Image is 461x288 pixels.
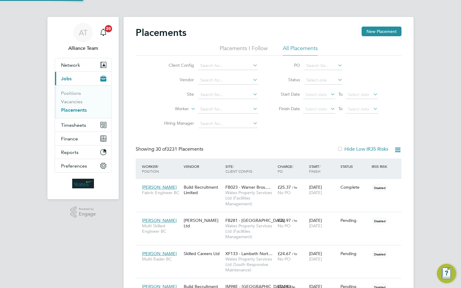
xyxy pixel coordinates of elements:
[159,91,194,97] label: Site
[308,181,339,198] div: [DATE]
[308,161,339,177] div: Start
[224,161,276,177] div: Site
[292,251,297,256] span: / hr
[372,217,388,225] span: Disabled
[142,190,181,195] span: Fabric Engineer BC
[309,223,322,229] span: [DATE]
[225,184,270,190] span: FB023 - Warner Bros.…
[372,184,388,192] span: Disabled
[55,23,111,52] a: ATAlliance Team
[61,163,87,169] span: Preferences
[55,85,111,118] div: Jobs
[278,190,291,195] span: No PO
[79,29,88,37] span: AT
[309,190,322,195] span: [DATE]
[61,62,80,68] span: Network
[340,184,369,190] div: Complete
[140,214,401,219] a: [PERSON_NAME]Multi Skilled Engineer BC[PERSON_NAME] LtdFB281 - [GEOGRAPHIC_DATA]Wates Property Se...
[156,146,203,152] span: 3231 Placements
[159,120,194,126] label: Hiring Manager
[159,62,194,68] label: Client Config
[182,181,224,198] div: Build Recruitment Limited
[140,181,401,186] a: [PERSON_NAME]Fabric Engineer BCBuild Recruitment LimitedFB023 - Warner Bros.…Wates Property Servi...
[55,159,111,172] button: Preferences
[278,251,291,256] span: £24.67
[304,76,343,85] input: Select one
[140,248,401,253] a: [PERSON_NAME]Multi-Trader BCSkilled Careers LtdXF133 - Lambeth Nort…Wates Property Services Ltd (...
[278,256,291,262] span: No PO
[55,118,111,132] button: Timesheets
[198,120,258,128] input: Search for...
[159,77,194,82] label: Vendor
[278,184,291,190] span: £25.37
[278,164,293,174] span: / PO
[292,218,297,223] span: / hr
[154,106,189,112] label: Worker
[61,149,79,155] span: Reports
[55,146,111,159] button: Reports
[220,45,268,56] li: Placements I Follow
[142,184,177,190] span: [PERSON_NAME]
[225,256,275,273] span: Wates Property Services Ltd (South Responsive Maintenance)
[55,58,111,72] button: Network
[198,105,258,114] input: Search for...
[182,215,224,232] div: [PERSON_NAME] Ltd
[142,223,181,234] span: Multi Skilled Engineer BC
[304,62,343,70] input: Search for...
[61,99,82,104] a: Vacancies
[225,223,275,240] span: Wates Property Services Ltd (Facilities Management)
[142,256,181,262] span: Multi-Trader BC
[198,62,258,70] input: Search for...
[309,256,322,262] span: [DATE]
[276,161,308,177] div: Charge
[156,146,166,152] span: 30 of
[79,212,96,217] span: Engage
[370,161,391,172] div: IR35 Risk
[55,72,111,85] button: Jobs
[225,218,285,223] span: FB281 - [GEOGRAPHIC_DATA]
[273,77,300,82] label: Status
[61,136,78,142] span: Finance
[136,27,186,39] h2: Placements
[140,280,401,286] a: [PERSON_NAME]Site Manager WCBuild Recruitment LimitedIM98E - [GEOGRAPHIC_DATA] Kit…Wates Property...
[142,251,177,256] span: [PERSON_NAME]
[273,106,300,111] label: Finish Date
[273,91,300,97] label: Start Date
[273,62,300,68] label: PO
[362,27,401,36] button: New Placement
[198,76,258,85] input: Search for...
[182,161,224,172] div: Vendor
[198,91,258,99] input: Search for...
[339,161,370,172] div: Status
[225,190,275,206] span: Wates Property Services Ltd (Facilities Management)
[72,179,94,188] img: wates-logo-retina.png
[47,17,119,199] nav: Main navigation
[292,185,297,190] span: / hr
[61,76,72,82] span: Jobs
[142,218,177,223] span: [PERSON_NAME]
[348,106,369,112] span: Select date
[97,23,109,42] a: 20
[309,164,321,174] span: / Finish
[70,206,96,218] a: Powered byEngage
[278,218,291,223] span: £22.97
[278,223,291,229] span: No PO
[79,206,96,212] span: Powered by
[55,132,111,145] button: Finance
[142,164,159,174] span: / Position
[340,218,369,223] div: Pending
[308,215,339,232] div: [DATE]
[225,251,272,256] span: XF133 - Lambeth Nort…
[283,45,318,56] li: All Placements
[136,146,205,152] div: Showing
[140,161,182,177] div: Worker
[372,250,388,258] span: Disabled
[61,90,81,96] a: Positions
[55,45,111,52] span: Alliance Team
[61,107,87,113] a: Placements
[61,122,86,128] span: Timesheets
[105,25,112,32] span: 20
[55,179,111,188] a: Go to home page
[308,248,339,265] div: [DATE]
[437,264,456,283] button: Engage Resource Center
